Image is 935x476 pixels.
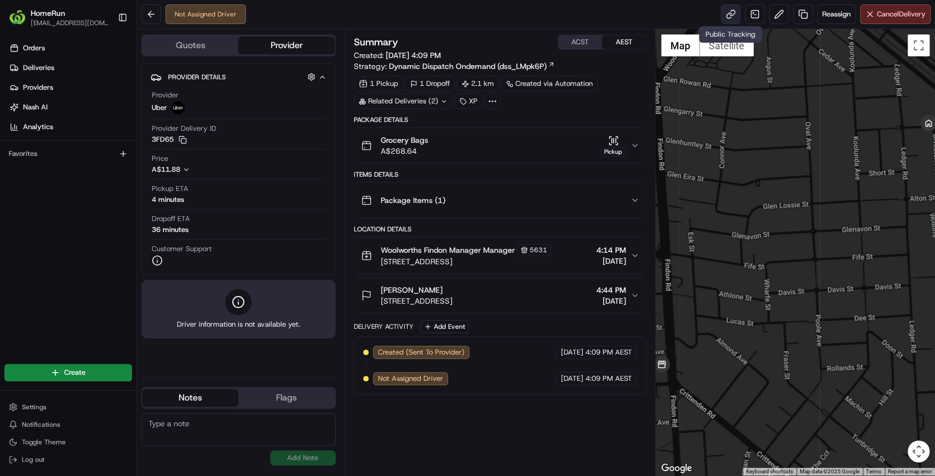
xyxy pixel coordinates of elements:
span: A$268.64 [381,146,428,156]
button: HomeRunHomeRun[EMAIL_ADDRESS][DOMAIN_NAME] [4,4,113,31]
span: Cancel Delivery [877,9,926,19]
span: Provider [152,90,179,100]
span: [DATE] [561,374,583,384]
div: 4 minutes [152,195,184,205]
span: Woolworths Findon Manager Manager [381,245,515,256]
span: [STREET_ADDRESS] [381,256,551,267]
button: Grocery BagsA$268.64Pickup [354,128,646,163]
button: Reassign [817,4,856,24]
h3: Summary [354,37,398,47]
button: Provider [238,37,334,54]
span: 4:09 PM AEST [586,347,632,357]
span: Pickup ETA [152,184,188,194]
button: Create [4,364,132,381]
span: [DATE] [596,295,626,306]
a: Created via Automation [501,76,598,91]
span: Dropoff ETA [152,214,190,224]
span: Driver information is not available yet. [177,320,300,329]
a: Analytics [4,118,136,136]
img: HomeRun [9,9,26,26]
button: 3FD65 [152,135,187,144]
span: [DATE] 4:09 PM [386,50,441,60]
button: HomeRun [31,8,65,19]
span: A$11.88 [152,165,180,174]
span: Settings [22,403,47,411]
span: [DATE] [596,256,626,266]
div: Public Tracking [699,26,762,43]
button: AEST [602,35,646,49]
a: Terms [866,468,881,474]
span: Provider Details [168,73,226,82]
button: Notes [142,389,238,407]
button: A$11.88 [152,165,248,175]
span: Not Assigned Driver [378,374,443,384]
div: 36 minutes [152,225,188,235]
span: [DATE] [561,347,583,357]
button: Show street map [661,34,699,56]
a: Open this area in Google Maps (opens a new window) [658,461,695,475]
span: Dynamic Dispatch Ondemand (dss_LMpk6P) [389,61,547,72]
span: [PERSON_NAME] [381,285,443,295]
a: Orders [4,39,136,57]
div: Pickup [600,147,626,156]
span: Provider Delivery ID [152,124,216,133]
span: Map data ©2025 Google [800,468,859,474]
button: Keyboard shortcuts [746,468,793,475]
span: Notifications [22,420,60,429]
button: Toggle fullscreen view [908,34,930,56]
span: Log out [22,455,44,464]
span: Nash AI [23,102,48,112]
button: Flags [238,389,334,407]
span: Analytics [23,122,53,132]
span: Create [64,368,85,378]
div: XP [455,94,483,109]
span: Created (Sent To Provider) [378,347,464,357]
div: Delivery Activity [354,322,414,331]
span: Toggle Theme [22,438,66,446]
div: Package Details [354,115,646,124]
button: [EMAIL_ADDRESS][DOMAIN_NAME] [31,19,109,27]
a: Nash AI [4,98,136,116]
div: 1 Dropoff [405,76,455,91]
span: Uber [152,103,167,113]
span: Package Items ( 1 ) [381,195,445,206]
span: Reassign [822,9,851,19]
div: Related Deliveries (2) [354,94,452,109]
button: Pickup [600,135,626,156]
button: Toggle Theme [4,434,132,450]
span: Grocery Bags [381,135,428,146]
a: Report a map error [888,468,932,474]
img: uber-new-logo.jpeg [171,101,185,114]
a: Deliveries [4,59,136,77]
span: Deliveries [23,63,54,73]
a: Providers [4,79,136,96]
div: Strategy: [354,61,555,72]
button: Package Items (1) [354,183,646,218]
span: 4:44 PM [596,285,626,295]
div: 1 Pickup [354,76,403,91]
span: Customer Support [152,244,212,254]
button: Add Event [420,320,469,333]
img: Google [658,461,695,475]
div: 2.1 km [457,76,499,91]
span: Providers [23,83,53,92]
button: Log out [4,452,132,467]
button: ACST [558,35,602,49]
a: Dynamic Dispatch Ondemand (dss_LMpk6P) [389,61,555,72]
button: Provider Details [151,68,326,86]
button: Settings [4,399,132,415]
span: Orders [23,43,45,53]
div: Favorites [4,145,132,162]
button: Map camera controls [908,440,930,462]
button: Notifications [4,417,132,432]
button: CancelDelivery [860,4,931,24]
button: Quotes [142,37,238,54]
span: [STREET_ADDRESS] [381,295,452,306]
button: [PERSON_NAME][STREET_ADDRESS]4:44 PM[DATE] [354,278,646,313]
button: Show satellite imagery [699,34,754,56]
div: Location Details [354,225,646,234]
span: 4:09 PM AEST [586,374,632,384]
